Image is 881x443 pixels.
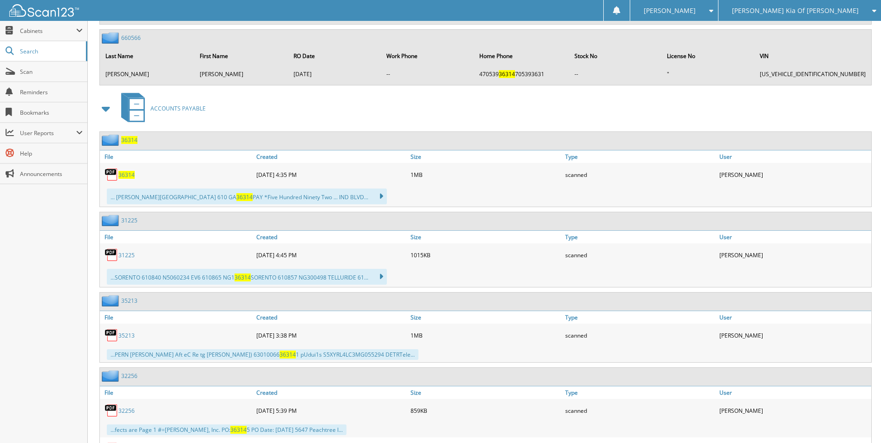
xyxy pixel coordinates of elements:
[254,150,408,163] a: Created
[102,32,121,44] img: folder2.png
[254,165,408,184] div: [DATE] 4:35 PM
[408,401,562,420] div: 859KB
[280,351,296,358] span: 36314
[100,231,254,243] a: File
[563,150,717,163] a: Type
[644,8,696,13] span: [PERSON_NAME]
[118,251,135,259] a: 31225
[563,246,717,264] div: scanned
[563,231,717,243] a: Type
[116,90,206,127] a: ACCOUNTS PAYABLE
[102,134,121,146] img: folder2.png
[107,189,387,204] div: ... [PERSON_NAME][GEOGRAPHIC_DATA] 610 GA PAY *Five Hundred Ninety Two ... IND BLVD...
[563,311,717,324] a: Type
[755,46,870,65] th: VIN
[717,165,871,184] div: [PERSON_NAME]
[499,70,515,78] span: 36314
[118,332,135,339] a: 35213
[563,386,717,399] a: Type
[408,165,562,184] div: 1MB
[101,66,194,82] td: [PERSON_NAME]
[236,193,253,201] span: 36314
[382,46,474,65] th: Work Phone
[107,349,418,360] div: ...PERN [PERSON_NAME] Aft eC Re tg [PERSON_NAME]) 63010066 1 pUdui1s S5XYRL4LC3MG055294 DETRTele...
[563,165,717,184] div: scanned
[20,150,83,157] span: Help
[408,386,562,399] a: Size
[20,170,83,178] span: Announcements
[570,46,661,65] th: Stock No
[835,398,881,443] iframe: Chat Widget
[107,424,346,435] div: ...fects are Page 1 #=[PERSON_NAME], Inc. PO: 5 PO Date: [DATE] 5647 Peachtree I...
[563,401,717,420] div: scanned
[230,426,247,434] span: 36314
[254,386,408,399] a: Created
[20,109,83,117] span: Bookmarks
[118,407,135,415] a: 32256
[121,216,137,224] a: 31225
[9,4,79,17] img: scan123-logo-white.svg
[254,246,408,264] div: [DATE] 4:45 PM
[408,311,562,324] a: Size
[104,404,118,417] img: PDF.png
[662,66,754,82] td: "
[732,8,859,13] span: [PERSON_NAME] Kia Of [PERSON_NAME]
[717,311,871,324] a: User
[100,150,254,163] a: File
[195,46,288,65] th: First Name
[20,47,81,55] span: Search
[408,231,562,243] a: Size
[100,386,254,399] a: File
[235,274,251,281] span: 36314
[102,295,121,306] img: folder2.png
[101,46,194,65] th: Last Name
[289,66,381,82] td: [DATE]
[100,311,254,324] a: File
[254,311,408,324] a: Created
[570,66,661,82] td: --
[475,46,569,65] th: Home Phone
[717,231,871,243] a: User
[121,34,141,42] a: 660566
[382,66,474,82] td: --
[408,326,562,345] div: 1MB
[102,370,121,382] img: folder2.png
[121,136,137,144] a: 36314
[563,326,717,345] div: scanned
[118,171,135,179] a: 36314
[107,269,387,285] div: ...SORENTO 610840 N5060234 EV6 610865 NG1 SORENTO 610857 NG300498 TELLURIDE 61...
[475,66,569,82] td: 470539 705393631
[104,168,118,182] img: PDF.png
[104,328,118,342] img: PDF.png
[717,401,871,420] div: [PERSON_NAME]
[662,46,754,65] th: License No
[20,129,76,137] span: User Reports
[755,66,870,82] td: [US_VEHICLE_IDENTIFICATION_NUMBER]
[104,248,118,262] img: PDF.png
[20,88,83,96] span: Reminders
[717,150,871,163] a: User
[408,150,562,163] a: Size
[20,68,83,76] span: Scan
[150,104,206,112] span: ACCOUNTS PAYABLE
[195,66,288,82] td: [PERSON_NAME]
[289,46,381,65] th: RO Date
[121,372,137,380] a: 32256
[717,386,871,399] a: User
[717,246,871,264] div: [PERSON_NAME]
[121,297,137,305] a: 35213
[20,27,76,35] span: Cabinets
[717,326,871,345] div: [PERSON_NAME]
[254,401,408,420] div: [DATE] 5:39 PM
[254,231,408,243] a: Created
[102,215,121,226] img: folder2.png
[408,246,562,264] div: 1015KB
[254,326,408,345] div: [DATE] 3:38 PM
